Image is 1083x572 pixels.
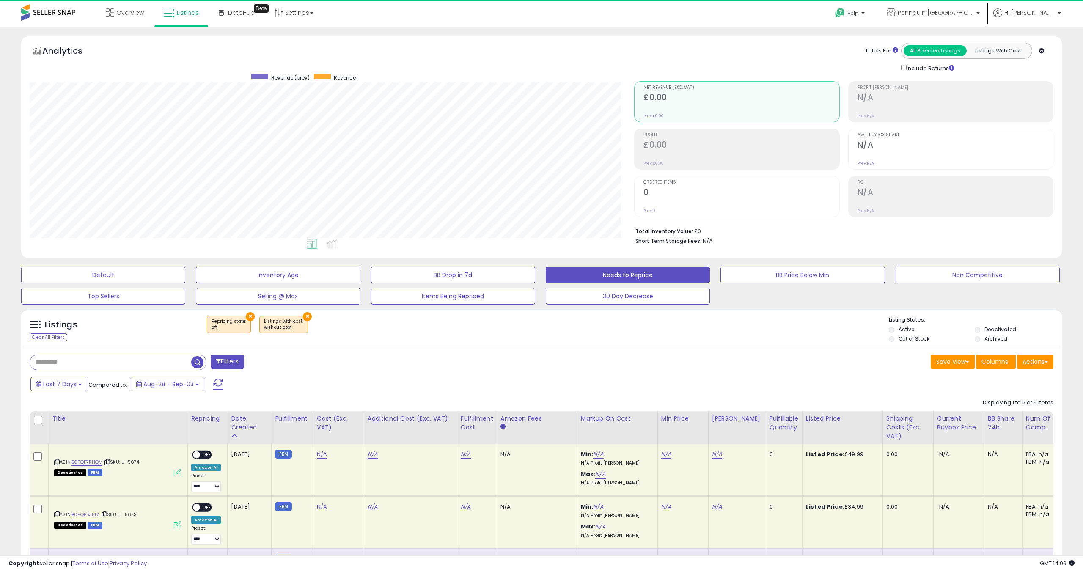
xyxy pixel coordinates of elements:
button: Listings With Cost [966,45,1029,56]
button: Filters [211,355,244,369]
small: Prev: N/A [858,208,874,213]
div: 0.00 [886,451,927,458]
b: Short Term Storage Fees: [635,237,701,245]
button: All Selected Listings [904,45,967,56]
button: 30 Day Decrease [546,288,710,305]
span: Aug-28 - Sep-03 [143,380,194,388]
div: Preset: [191,525,221,544]
button: × [246,312,255,321]
small: Amazon Fees. [500,423,506,431]
div: 0.00 [886,503,927,511]
small: Prev: N/A [858,161,874,166]
a: N/A [461,503,471,511]
div: Include Returns [895,63,965,73]
li: £0 [635,225,1047,236]
a: N/A [368,450,378,459]
a: B0FQP7RHQV [71,459,102,466]
div: Repricing [191,414,224,423]
div: BB Share 24h. [988,414,1019,432]
span: FBM [88,469,103,476]
a: N/A [368,503,378,511]
div: Additional Cost (Exc. VAT) [368,414,454,423]
span: ROI [858,180,1053,185]
button: Last 7 Days [30,377,87,391]
a: N/A [595,470,605,478]
span: Columns [981,357,1008,366]
div: Fulfillment [275,414,309,423]
a: N/A [461,450,471,459]
a: Terms of Use [72,559,108,567]
span: Profit [643,133,839,137]
div: FBM: n/a [1026,458,1054,466]
div: Cost (Exc. VAT) [317,414,360,432]
div: off [212,324,246,330]
span: | SKU: LI-5673 [100,511,137,518]
span: Repricing state : [212,318,246,331]
span: Profit [PERSON_NAME] [858,85,1053,90]
a: N/A [593,450,603,459]
span: Pennguin [GEOGRAPHIC_DATA] [898,8,974,17]
button: Non Competitive [896,267,1060,283]
button: Save View [931,355,975,369]
div: Listed Price [806,414,879,423]
div: FBA: n/a [1026,451,1054,458]
div: Current Buybox Price [937,414,981,432]
p: N/A Profit [PERSON_NAME] [581,460,651,466]
h2: N/A [858,140,1053,151]
a: N/A [661,450,671,459]
div: Tooltip anchor [254,4,269,13]
i: Get Help [835,8,845,18]
b: Max: [581,470,596,478]
b: Min: [581,503,594,511]
div: Amazon Fees [500,414,574,423]
button: Top Sellers [21,288,185,305]
span: Revenue [334,74,356,81]
div: Clear All Filters [30,333,67,341]
div: N/A [500,451,571,458]
div: [DATE] [231,503,265,511]
a: Help [828,1,873,27]
div: Date Created [231,414,268,432]
div: N/A [500,503,571,511]
div: 0 [770,503,796,511]
div: Amazon AI [191,516,221,524]
small: FBM [275,502,291,511]
strong: Copyright [8,559,39,567]
p: N/A Profit [PERSON_NAME] [581,513,651,519]
a: N/A [661,503,671,511]
button: Aug-28 - Sep-03 [131,377,204,391]
span: Net Revenue (Exc. VAT) [643,85,839,90]
div: ASIN: [54,451,181,476]
label: Deactivated [984,326,1016,333]
button: BB Price Below Min [720,267,885,283]
button: BB Drop in 7d [371,267,535,283]
span: Help [847,10,859,17]
h2: £0.00 [643,140,839,151]
a: Hi [PERSON_NAME] [993,8,1061,27]
div: 0 [770,451,796,458]
div: Shipping Costs (Exc. VAT) [886,414,930,441]
div: without cost [264,324,303,330]
span: | SKU: LI-5674 [103,459,139,465]
a: N/A [317,450,327,459]
h2: N/A [858,93,1053,104]
div: seller snap | | [8,560,147,568]
div: £49.99 [806,451,876,458]
small: Prev: N/A [858,113,874,118]
span: Compared to: [88,381,127,389]
span: N/A [703,237,713,245]
span: Last 7 Days [43,380,77,388]
a: B0FQP5JT47 [71,511,99,518]
span: N/A [939,450,949,458]
div: FBM: n/a [1026,511,1054,518]
span: Avg. Buybox Share [858,133,1053,137]
span: Listings with cost : [264,318,303,331]
small: FBM [275,450,291,459]
button: Columns [976,355,1016,369]
label: Active [899,326,914,333]
span: All listings that are unavailable for purchase on Amazon for any reason other than out-of-stock [54,469,86,476]
th: The percentage added to the cost of goods (COGS) that forms the calculator for Min & Max prices. [577,411,657,444]
b: Listed Price: [806,503,844,511]
div: ASIN: [54,503,181,528]
a: N/A [593,503,603,511]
